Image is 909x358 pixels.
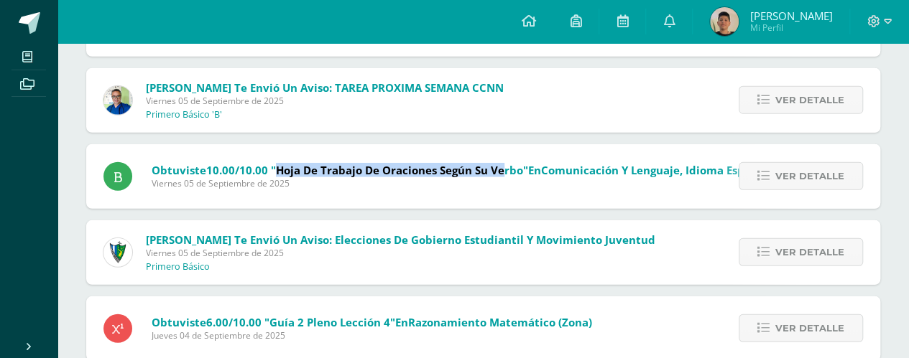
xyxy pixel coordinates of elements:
[749,22,832,34] span: Mi Perfil
[264,315,395,329] span: "Guía 2 Pleno Lección 4"
[408,315,592,329] span: Razonamiento Matemático (Zona)
[152,163,805,177] span: Obtuviste en
[146,232,655,247] span: [PERSON_NAME] te envió un aviso: Elecciones de Gobierno Estudiantil y Movimiento Juventud
[775,87,844,113] span: Ver detalle
[775,239,844,265] span: Ver detalle
[103,238,132,267] img: 9f174a157161b4ddbe12118a61fed988.png
[206,315,262,329] span: 6.00/10.00
[541,163,805,177] span: Comunicación y Lenguaje, Idioma Español (Zona)
[152,315,592,329] span: Obtuviste en
[146,109,222,121] p: Primero Básico 'B'
[775,163,844,189] span: Ver detalle
[146,95,504,107] span: Viernes 05 de Septiembre de 2025
[775,315,844,341] span: Ver detalle
[152,177,805,189] span: Viernes 05 de Septiembre de 2025
[271,163,528,177] span: "Hoja de trabajo de oraciones según su verbo"
[103,86,132,115] img: 692ded2a22070436d299c26f70cfa591.png
[146,80,504,95] span: [PERSON_NAME] te envió un aviso: TAREA PROXIMA SEMANA CCNN
[710,7,739,36] img: 72347cb9cd00c84b9f47910306cec33d.png
[146,261,210,273] p: Primero Básico
[146,247,655,259] span: Viernes 05 de Septiembre de 2025
[152,329,592,341] span: Jueves 04 de Septiembre de 2025
[206,163,268,177] span: 10.00/10.00
[749,9,832,23] span: [PERSON_NAME]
